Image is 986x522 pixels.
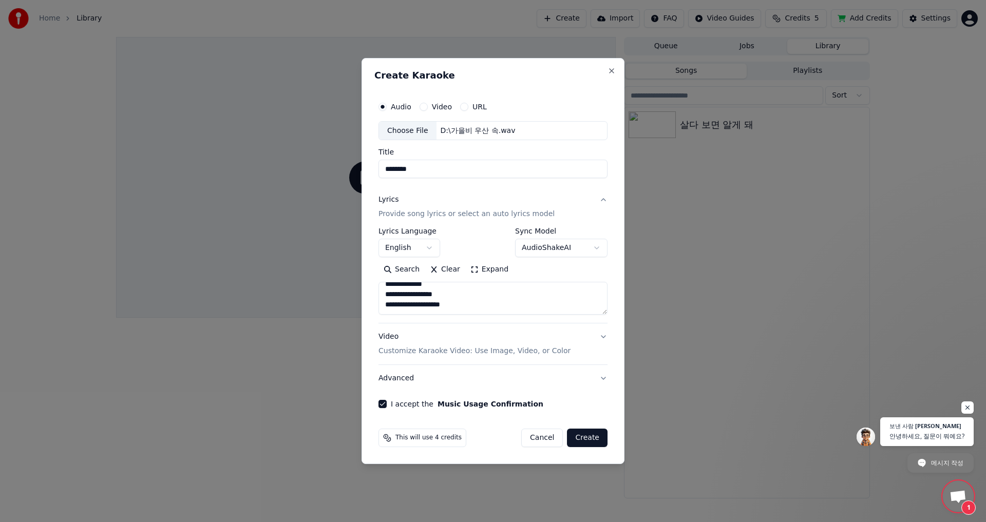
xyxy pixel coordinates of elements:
[378,346,571,356] p: Customize Karaoke Video: Use Image, Video, or Color
[425,262,465,278] button: Clear
[378,228,440,235] label: Lyrics Language
[378,332,571,357] div: Video
[374,71,612,80] h2: Create Karaoke
[378,262,425,278] button: Search
[378,209,555,220] p: Provide song lyrics or select an auto lyrics model
[521,429,563,447] button: Cancel
[378,228,608,323] div: LyricsProvide song lyrics or select an auto lyrics model
[515,228,608,235] label: Sync Model
[378,365,608,392] button: Advanced
[379,122,437,140] div: Choose File
[391,400,543,408] label: I accept the
[378,324,608,365] button: VideoCustomize Karaoke Video: Use Image, Video, or Color
[378,195,399,205] div: Lyrics
[395,434,462,442] span: This will use 4 credits
[437,126,520,136] div: D:\가을비 우산 속.wav
[472,103,487,110] label: URL
[378,187,608,228] button: LyricsProvide song lyrics or select an auto lyrics model
[438,400,543,408] button: I accept the
[378,149,608,156] label: Title
[567,429,608,447] button: Create
[432,103,452,110] label: Video
[465,262,514,278] button: Expand
[391,103,411,110] label: Audio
